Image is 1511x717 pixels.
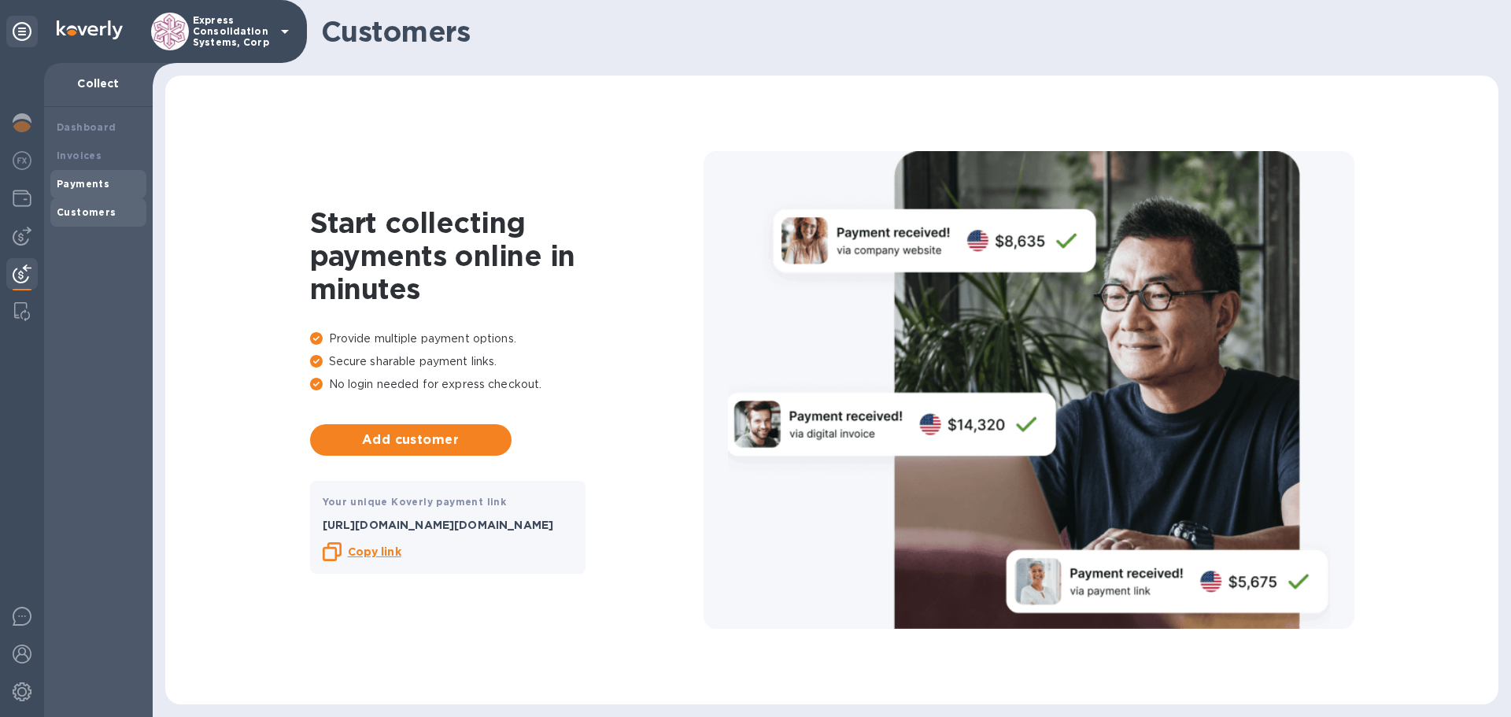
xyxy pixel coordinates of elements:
p: Collect [57,76,140,91]
span: Add customer [323,431,499,449]
p: Secure sharable payment links. [310,353,704,370]
h1: Customers [321,15,1486,48]
p: Provide multiple payment options. [310,331,704,347]
p: No login needed for express checkout. [310,376,704,393]
img: Logo [57,20,123,39]
b: Dashboard [57,121,116,133]
p: Express Consolidation Systems, Corp [193,15,272,48]
h1: Start collecting payments online in minutes [310,206,704,305]
b: Customers [57,206,116,218]
img: Wallets [13,189,31,208]
div: Unpin categories [6,16,38,47]
b: Invoices [57,150,102,161]
b: Copy link [348,545,401,558]
img: Foreign exchange [13,151,31,170]
p: [URL][DOMAIN_NAME][DOMAIN_NAME] [323,517,573,533]
button: Add customer [310,424,512,456]
b: Your unique Koverly payment link [323,496,507,508]
b: Payments [57,178,109,190]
